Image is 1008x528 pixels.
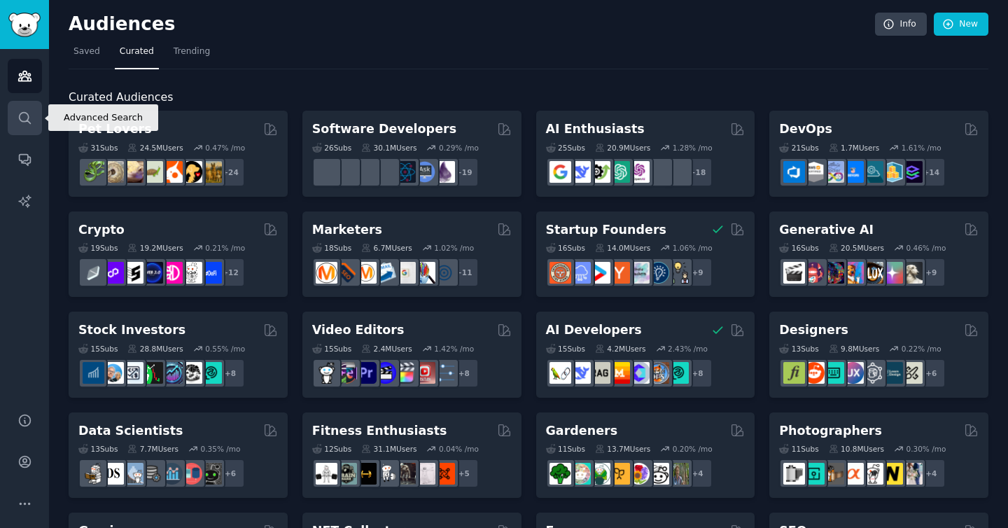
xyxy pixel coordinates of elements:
img: AnalogCommunity [822,463,844,485]
img: chatgpt_promptDesign [608,161,630,183]
h2: DevOps [779,120,832,138]
h2: Fitness Enthusiasts [312,422,447,440]
img: ballpython [102,161,124,183]
span: Saved [73,46,100,58]
div: 0.04 % /mo [439,444,479,454]
img: azuredevops [783,161,805,183]
img: GoogleGeminiAI [549,161,571,183]
div: + 6 [916,359,946,388]
h2: Gardeners [546,422,618,440]
div: 25 Sub s [546,143,585,153]
div: 18 Sub s [312,243,351,253]
div: 1.28 % /mo [673,143,713,153]
a: Trending [169,41,215,69]
div: 12 Sub s [312,444,351,454]
img: Trading [141,362,163,384]
img: FluxAI [862,262,883,284]
img: StocksAndTrading [161,362,183,384]
h2: Pet Lovers [78,120,152,138]
img: ethfinance [83,262,104,284]
img: growmybusiness [667,262,689,284]
img: WeddingPhotography [901,463,923,485]
div: 1.06 % /mo [673,243,713,253]
a: Curated [115,41,159,69]
div: 11 Sub s [779,444,818,454]
div: + 24 [216,158,245,187]
div: 0.21 % /mo [205,243,245,253]
img: editors [335,362,357,384]
div: 2.43 % /mo [668,344,708,354]
img: swingtrading [181,362,202,384]
div: 0.29 % /mo [439,143,479,153]
div: + 8 [683,359,713,388]
img: aws_cdk [881,161,903,183]
div: 31.1M Users [361,444,416,454]
span: Curated [120,46,154,58]
h2: Photographers [779,422,882,440]
div: 1.02 % /mo [434,243,474,253]
img: postproduction [433,362,455,384]
img: OnlineMarketing [433,262,455,284]
div: 28.8M Users [127,344,183,354]
a: New [934,13,988,36]
h2: Crypto [78,221,125,239]
div: + 4 [683,459,713,488]
div: + 5 [449,459,479,488]
img: premiere [355,362,377,384]
div: 1.61 % /mo [902,143,941,153]
img: LangChain [549,362,571,384]
img: DeepSeek [569,161,591,183]
img: leopardgeckos [122,161,143,183]
img: learnjavascript [355,161,377,183]
div: 16 Sub s [546,243,585,253]
img: canon [862,463,883,485]
img: ethstaker [122,262,143,284]
img: fitness30plus [394,463,416,485]
img: workout [355,463,377,485]
img: dogbreed [200,161,222,183]
img: ycombinator [608,262,630,284]
img: iOSProgramming [374,161,396,183]
img: data [200,463,222,485]
img: OpenAIDev [628,161,650,183]
img: AskComputerScience [414,161,435,183]
div: + 9 [683,258,713,287]
img: learndesign [881,362,903,384]
img: turtle [141,161,163,183]
div: 15 Sub s [312,344,351,354]
div: 19 Sub s [78,243,118,253]
img: analog [783,463,805,485]
div: 16 Sub s [779,243,818,253]
div: + 14 [916,158,946,187]
img: GardenersWorld [667,463,689,485]
div: 7.7M Users [127,444,178,454]
div: 0.35 % /mo [201,444,241,454]
div: 0.47 % /mo [205,143,245,153]
h2: Software Developers [312,120,456,138]
div: 24.5M Users [127,143,183,153]
img: technicalanalysis [200,362,222,384]
div: 31 Sub s [78,143,118,153]
div: 20.5M Users [829,243,884,253]
img: datascience [102,463,124,485]
img: Entrepreneurship [647,262,669,284]
img: SaaS [569,262,591,284]
div: 0.55 % /mo [205,344,245,354]
img: Forex [122,362,143,384]
img: AskMarketing [355,262,377,284]
div: 26 Sub s [312,143,351,153]
img: SavageGarden [589,463,610,485]
span: Curated Audiences [69,89,173,106]
img: DeepSeek [569,362,591,384]
img: physicaltherapy [414,463,435,485]
div: + 18 [683,158,713,187]
img: finalcutpro [394,362,416,384]
img: dalle2 [803,262,825,284]
img: UXDesign [842,362,864,384]
h2: Marketers [312,221,382,239]
div: 15 Sub s [546,344,585,354]
img: Emailmarketing [374,262,396,284]
img: typography [783,362,805,384]
img: dataengineering [141,463,163,485]
div: 19.2M Users [127,243,183,253]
